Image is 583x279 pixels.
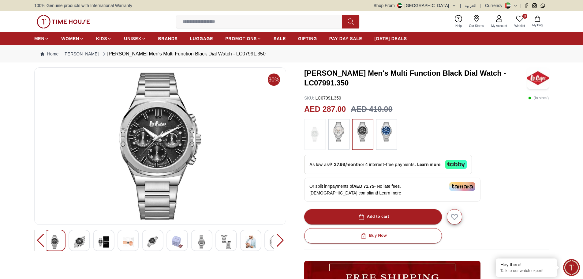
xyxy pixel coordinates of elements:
[49,235,60,249] img: LEE COOPER Men's Multi Function Dark Green Dial Watch - LC07991.370
[331,122,346,141] img: ...
[355,122,370,141] img: ...
[40,51,58,57] a: Home
[357,213,389,220] div: Add to cart
[61,36,79,42] span: WOMEN
[465,2,476,9] button: العربية
[480,2,481,9] span: |
[511,14,529,29] a: 0Wishlist
[34,33,49,44] a: MEN
[304,96,314,100] span: SKU :
[158,36,178,42] span: BRANDS
[268,74,280,86] span: 30%
[379,190,401,195] span: Learn more
[465,14,488,29] a: Our Stores
[329,36,362,42] span: PAY DAY SALE
[34,36,44,42] span: MEN
[270,235,281,249] img: LEE COOPER Men's Multi Function Dark Green Dial Watch - LC07991.370
[98,235,109,249] img: LEE COOPER Men's Multi Function Dark Green Dial Watch - LC07991.370
[304,178,480,202] div: Or split in 4 payments of - No late fees, [DEMOGRAPHIC_DATA] compliant!
[96,33,112,44] a: KIDS
[500,262,552,268] div: Hey there!
[307,122,323,147] img: ...
[528,95,549,101] p: ( In stock )
[530,23,545,28] span: My Bag
[74,235,85,249] img: LEE COOPER Men's Multi Function Dark Green Dial Watch - LC07991.370
[529,14,546,29] button: My Bag
[225,36,257,42] span: PROMOTIONS
[304,104,346,115] h2: AED 287.00
[379,122,394,141] img: ...
[221,235,232,249] img: LEE COOPER Men's Multi Function Dark Green Dial Watch - LC07991.370
[304,95,341,101] p: LC07991.350
[124,33,146,44] a: UNISEX
[172,235,183,249] img: LEE COOPER Men's Multi Function Dark Green Dial Watch - LC07991.370
[39,73,281,220] img: LEE COOPER Men's Multi Function Dark Green Dial Watch - LC07991.370
[453,24,464,28] span: Help
[34,45,549,62] nav: Breadcrumb
[61,33,84,44] a: WOMEN
[304,209,442,224] button: Add to cart
[397,3,402,8] img: United Arab Emirates
[563,259,580,276] div: Chat Widget
[524,3,529,8] a: Facebook
[353,184,374,189] span: AED 71.75
[522,14,527,19] span: 0
[329,33,362,44] a: PAY DAY SALE
[37,15,90,28] img: ...
[190,33,213,44] a: LUGGAGE
[274,33,286,44] a: SALE
[375,36,407,42] span: [DATE] DEALS
[298,33,317,44] a: GIFTING
[158,33,178,44] a: BRANDS
[489,24,510,28] span: My Account
[190,36,213,42] span: LUGGAGE
[63,51,99,57] a: [PERSON_NAME]
[196,235,207,249] img: LEE COOPER Men's Multi Function Dark Green Dial Watch - LC07991.370
[147,235,158,249] img: LEE COOPER Men's Multi Function Dark Green Dial Watch - LC07991.370
[304,228,442,243] button: Buy Now
[245,235,256,249] img: LEE COOPER Men's Multi Function Dark Green Dial Watch - LC07991.370
[351,104,392,115] h3: AED 410.00
[274,36,286,42] span: SALE
[359,232,387,239] div: Buy Now
[96,36,107,42] span: KIDS
[460,2,461,9] span: |
[485,2,505,9] div: Currency
[374,2,456,9] button: Shop From[GEOGRAPHIC_DATA]
[467,24,486,28] span: Our Stores
[304,68,527,88] h3: [PERSON_NAME] Men's Multi Function Black Dial Watch - LC07991.350
[520,2,521,9] span: |
[375,33,407,44] a: [DATE] DEALS
[123,235,134,249] img: LEE COOPER Men's Multi Function Dark Green Dial Watch - LC07991.370
[34,2,132,9] span: 100% Genuine products with International Warranty
[532,3,537,8] a: Instagram
[527,67,549,89] img: LEE COOPER Men's Multi Function Black Dial Watch - LC07991.350
[452,14,465,29] a: Help
[540,3,545,8] a: Whatsapp
[500,268,552,273] p: Talk to our watch expert!
[512,24,527,28] span: Wishlist
[225,33,261,44] a: PROMOTIONS
[298,36,317,42] span: GIFTING
[101,50,266,58] div: [PERSON_NAME] Men's Multi Function Black Dial Watch - LC07991.350
[124,36,141,42] span: UNISEX
[449,182,475,191] img: Tamara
